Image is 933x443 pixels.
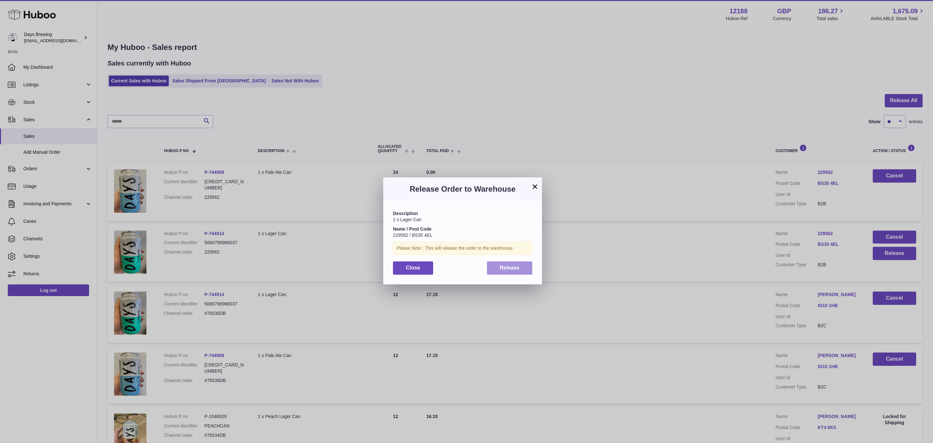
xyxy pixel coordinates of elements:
[406,265,420,270] span: Close
[487,261,533,275] button: Release
[393,233,432,238] span: 229562 / BS35 4EL
[500,265,520,270] span: Release
[393,242,532,255] div: Please Note : This will release the order to the warehouse
[393,226,432,232] strong: Name / Post Code
[393,184,532,194] h3: Release Order to Warehouse
[393,217,421,222] span: 1 x Lager Can
[393,261,433,275] button: Close
[531,183,539,190] button: ×
[393,211,418,216] strong: Description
